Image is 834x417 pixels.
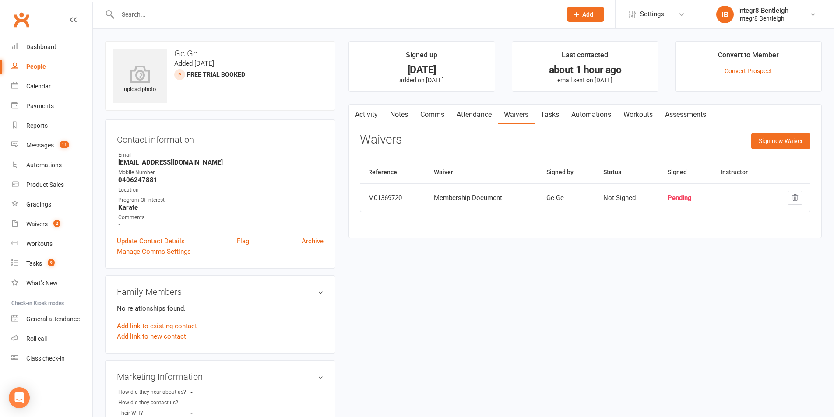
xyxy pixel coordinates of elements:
[11,195,92,214] a: Gradings
[118,203,324,211] strong: Karate
[535,105,565,125] a: Tasks
[713,161,770,183] th: Instructor
[357,77,487,84] p: added on [DATE]
[668,194,705,202] div: Pending
[11,77,92,96] a: Calendar
[115,8,556,21] input: Search...
[302,236,324,246] a: Archive
[118,214,324,222] div: Comments
[562,49,608,65] div: Last contacted
[11,234,92,254] a: Workouts
[187,71,245,78] span: Free Trial Booked
[738,7,788,14] div: Integr8 Bentleigh
[117,331,186,342] a: Add link to new contact
[118,388,190,396] div: How did they hear about us?
[26,142,54,149] div: Messages
[26,355,65,362] div: Class check-in
[26,240,53,247] div: Workouts
[11,175,92,195] a: Product Sales
[26,181,64,188] div: Product Sales
[617,105,659,125] a: Workouts
[582,11,593,18] span: Add
[11,136,92,155] a: Messages 11
[406,49,437,65] div: Signed up
[113,49,328,58] h3: Gc Gc
[53,220,60,227] span: 2
[426,161,538,183] th: Waiver
[190,410,241,417] strong: -
[11,155,92,175] a: Automations
[567,7,604,22] button: Add
[26,260,42,267] div: Tasks
[538,161,596,183] th: Signed by
[520,65,650,74] div: about 1 hour ago
[118,399,190,407] div: How did they contact us?
[26,63,46,70] div: People
[26,315,80,322] div: General attendance
[751,133,810,149] button: Sign new Waiver
[118,158,324,166] strong: [EMAIL_ADDRESS][DOMAIN_NAME]
[26,43,56,50] div: Dashboard
[546,194,588,202] div: Gc Gc
[384,105,414,125] a: Notes
[498,105,535,125] a: Waivers
[659,105,712,125] a: Assessments
[117,287,324,297] h3: Family Members
[660,161,713,183] th: Signed
[190,399,241,406] strong: -
[118,151,324,159] div: Email
[349,105,384,125] a: Activity
[565,105,617,125] a: Automations
[26,280,58,287] div: What's New
[360,161,426,183] th: Reference
[117,372,324,382] h3: Marketing Information
[237,236,249,246] a: Flag
[48,259,55,266] span: 9
[725,67,772,74] a: Convert Prospect
[595,161,660,183] th: Status
[11,254,92,273] a: Tasks 9
[718,49,779,65] div: Convert to Member
[11,57,92,77] a: People
[11,9,32,31] a: Clubworx
[434,194,530,202] div: Membership Document
[11,273,92,293] a: What's New
[520,77,650,84] p: email sent on [DATE]
[9,387,30,408] div: Open Intercom Messenger
[357,65,487,74] div: [DATE]
[11,349,92,368] a: Class kiosk mode
[60,141,69,148] span: 11
[360,133,402,147] h3: Waivers
[738,14,788,22] div: Integr8 Bentleigh
[113,65,167,94] div: upload photo
[11,309,92,329] a: General attendance kiosk mode
[26,102,54,109] div: Payments
[190,389,241,396] strong: -
[26,335,47,342] div: Roll call
[26,122,48,129] div: Reports
[118,186,324,194] div: Location
[450,105,498,125] a: Attendance
[117,321,197,331] a: Add link to existing contact
[716,6,734,23] div: IB
[11,37,92,57] a: Dashboard
[26,161,62,168] div: Automations
[117,131,324,144] h3: Contact information
[118,168,324,177] div: Mobile Number
[11,214,92,234] a: Waivers 2
[26,221,48,228] div: Waivers
[11,329,92,349] a: Roll call
[26,201,51,208] div: Gradings
[117,303,324,314] p: No relationships found.
[368,194,419,202] div: M01369720
[11,116,92,136] a: Reports
[603,194,652,202] div: Not Signed
[117,246,191,257] a: Manage Comms Settings
[414,105,450,125] a: Comms
[640,4,664,24] span: Settings
[118,196,324,204] div: Program Of Interest
[118,176,324,184] strong: 0406247881
[11,96,92,116] a: Payments
[26,83,51,90] div: Calendar
[117,236,185,246] a: Update Contact Details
